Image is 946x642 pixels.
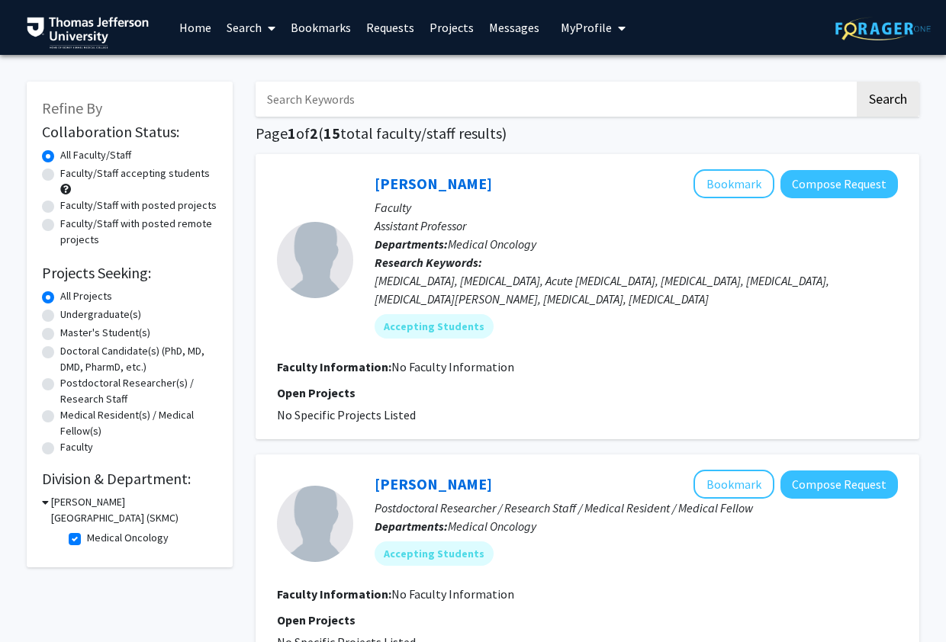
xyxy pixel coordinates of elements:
h2: Collaboration Status: [42,123,217,141]
span: 1 [288,124,296,143]
label: Faculty/Staff with posted remote projects [60,216,217,248]
button: Add Ashley Wetzel to Bookmarks [693,470,774,499]
label: All Faculty/Staff [60,147,131,163]
p: Postdoctoral Researcher / Research Staff / Medical Resident / Medical Fellow [375,499,898,517]
p: Faculty [375,198,898,217]
p: Assistant Professor [375,217,898,235]
label: Undergraduate(s) [60,307,141,323]
b: Departments: [375,518,448,534]
h2: Division & Department: [42,470,217,488]
span: Refine By [42,98,102,117]
button: Search [857,82,919,117]
p: Open Projects [277,611,898,629]
label: Faculty/Staff accepting students [60,165,210,181]
button: Compose Request to Ashley Wetzel [780,470,898,499]
b: Departments: [375,236,448,252]
a: Search [219,1,283,54]
span: 2 [310,124,318,143]
mat-chip: Accepting Students [375,541,494,566]
label: Medical Oncology [87,530,169,546]
label: Doctoral Candidate(s) (PhD, MD, DMD, PharmD, etc.) [60,343,217,375]
button: Compose Request to Chetan Jeurkar [780,170,898,198]
a: [PERSON_NAME] [375,174,492,193]
p: Open Projects [277,384,898,402]
iframe: Chat [11,573,65,631]
span: Medical Oncology [448,236,536,252]
img: Thomas Jefferson University Logo [27,17,149,49]
label: Medical Resident(s) / Medical Fellow(s) [60,407,217,439]
label: Faculty/Staff with posted projects [60,197,217,213]
span: 15 [323,124,340,143]
b: Faculty Information: [277,586,391,602]
h1: Page of ( total faculty/staff results) [256,124,919,143]
img: ForagerOne Logo [835,17,931,40]
button: Add Chetan Jeurkar to Bookmarks [693,169,774,198]
h2: Projects Seeking: [42,264,217,282]
a: Home [172,1,219,54]
a: Bookmarks [283,1,359,54]
div: [MEDICAL_DATA], [MEDICAL_DATA], Acute [MEDICAL_DATA], [MEDICAL_DATA], [MEDICAL_DATA], [MEDICAL_DA... [375,271,898,308]
span: No Specific Projects Listed [277,407,416,422]
input: Search Keywords [256,82,854,117]
label: Master's Student(s) [60,325,150,341]
a: Messages [481,1,547,54]
span: My Profile [561,20,612,35]
span: No Faculty Information [391,586,514,602]
a: Requests [359,1,422,54]
mat-chip: Accepting Students [375,314,494,339]
label: Postdoctoral Researcher(s) / Research Staff [60,375,217,407]
a: [PERSON_NAME] [375,474,492,493]
span: Medical Oncology [448,518,536,534]
b: Faculty Information: [277,359,391,374]
h3: [PERSON_NAME][GEOGRAPHIC_DATA] (SKMC) [51,494,217,526]
span: No Faculty Information [391,359,514,374]
label: All Projects [60,288,112,304]
b: Research Keywords: [375,255,482,270]
label: Faculty [60,439,93,455]
a: Projects [422,1,481,54]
